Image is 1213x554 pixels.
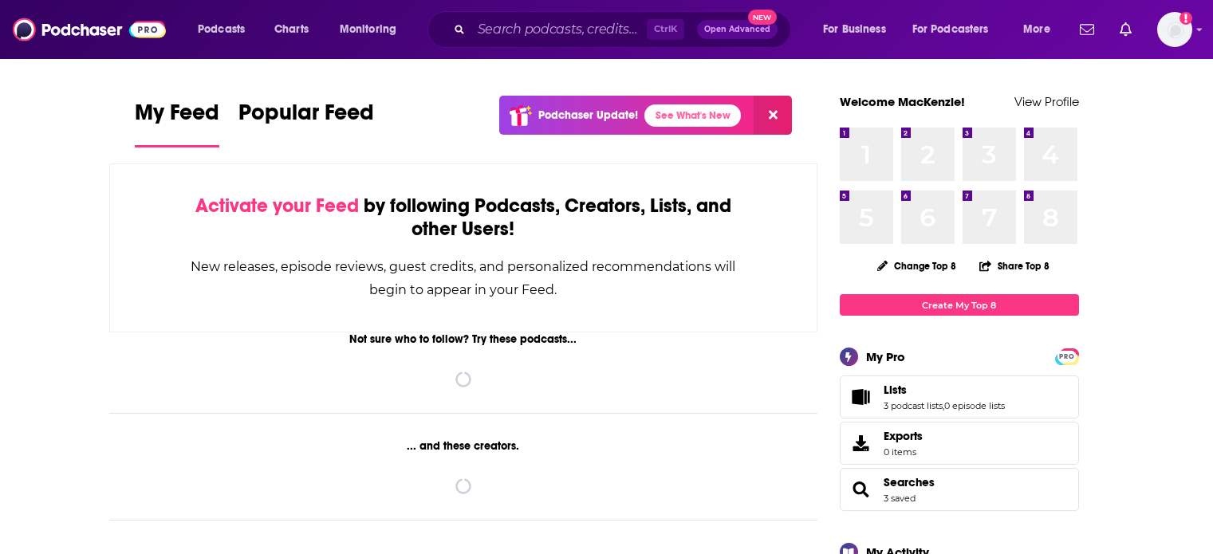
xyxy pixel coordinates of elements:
[840,422,1079,465] a: Exports
[979,250,1050,281] button: Share Top 8
[238,99,374,147] a: Popular Feed
[912,18,989,41] span: For Podcasters
[823,18,886,41] span: For Business
[135,99,219,136] span: My Feed
[1113,16,1138,43] a: Show notifications dropdown
[1012,17,1070,42] button: open menu
[190,255,738,301] div: New releases, episode reviews, guest credits, and personalized recommendations will begin to appe...
[109,439,818,453] div: ... and these creators.
[471,17,647,42] input: Search podcasts, credits, & more...
[1023,18,1050,41] span: More
[845,478,877,501] a: Searches
[1014,94,1079,109] a: View Profile
[195,194,359,218] span: Activate your Feed
[884,400,943,411] a: 3 podcast lists
[840,468,1079,511] span: Searches
[845,386,877,408] a: Lists
[697,20,778,39] button: Open AdvancedNew
[748,10,777,25] span: New
[845,432,877,454] span: Exports
[274,18,309,41] span: Charts
[187,17,266,42] button: open menu
[1157,12,1192,47] span: Logged in as MackenzieCollier
[1073,16,1101,43] a: Show notifications dropdown
[704,26,770,33] span: Open Advanced
[647,19,684,40] span: Ctrl K
[944,400,1005,411] a: 0 episode lists
[884,429,923,443] span: Exports
[884,383,1005,397] a: Lists
[884,383,907,397] span: Lists
[884,446,923,458] span: 0 items
[902,17,1012,42] button: open menu
[884,493,916,504] a: 3 saved
[840,294,1079,316] a: Create My Top 8
[1157,12,1192,47] button: Show profile menu
[13,14,166,45] img: Podchaser - Follow, Share and Rate Podcasts
[868,256,967,276] button: Change Top 8
[866,349,905,364] div: My Pro
[840,94,965,109] a: Welcome MacKenzie!
[1057,351,1077,363] span: PRO
[538,108,638,122] p: Podchaser Update!
[329,17,417,42] button: open menu
[1057,350,1077,362] a: PRO
[644,104,741,127] a: See What's New
[1180,12,1192,25] svg: Add a profile image
[840,375,1079,418] span: Lists
[109,332,818,346] div: Not sure who to follow? Try these podcasts...
[340,18,396,41] span: Monitoring
[238,99,374,136] span: Popular Feed
[1157,12,1192,47] img: User Profile
[884,475,935,489] a: Searches
[443,11,806,48] div: Search podcasts, credits, & more...
[198,18,245,41] span: Podcasts
[812,17,906,42] button: open menu
[190,194,738,241] div: by following Podcasts, Creators, Lists, and other Users!
[135,99,219,147] a: My Feed
[264,17,318,42] a: Charts
[943,400,944,411] span: ,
